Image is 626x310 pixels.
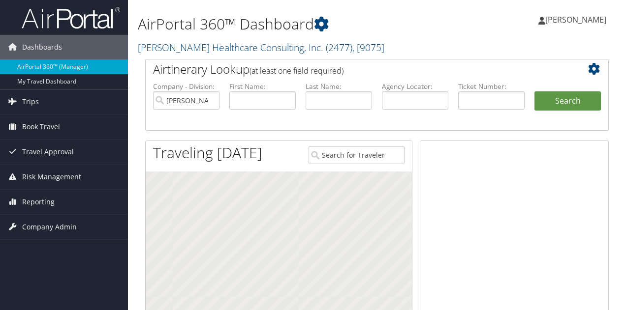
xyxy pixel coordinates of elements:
[153,82,219,91] label: Company - Division:
[22,114,60,139] span: Book Travel
[306,82,372,91] label: Last Name:
[382,82,448,91] label: Agency Locator:
[229,82,296,91] label: First Name:
[22,6,120,29] img: airportal-logo.png
[458,82,525,91] label: Ticket Number:
[22,215,77,239] span: Company Admin
[250,65,344,76] span: (at least one field required)
[138,41,384,54] a: [PERSON_NAME] Healthcare Consulting, Inc.
[22,89,39,114] span: Trips
[326,41,352,54] span: ( 2477 )
[153,61,563,78] h2: Airtinerary Lookup
[22,190,55,214] span: Reporting
[309,146,405,164] input: Search for Traveler
[534,91,601,111] button: Search
[153,142,262,163] h1: Traveling [DATE]
[545,14,606,25] span: [PERSON_NAME]
[22,165,81,189] span: Risk Management
[538,5,616,34] a: [PERSON_NAME]
[22,35,62,59] span: Dashboards
[352,41,384,54] span: , [ 9075 ]
[138,14,457,34] h1: AirPortal 360™ Dashboard
[22,140,74,164] span: Travel Approval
